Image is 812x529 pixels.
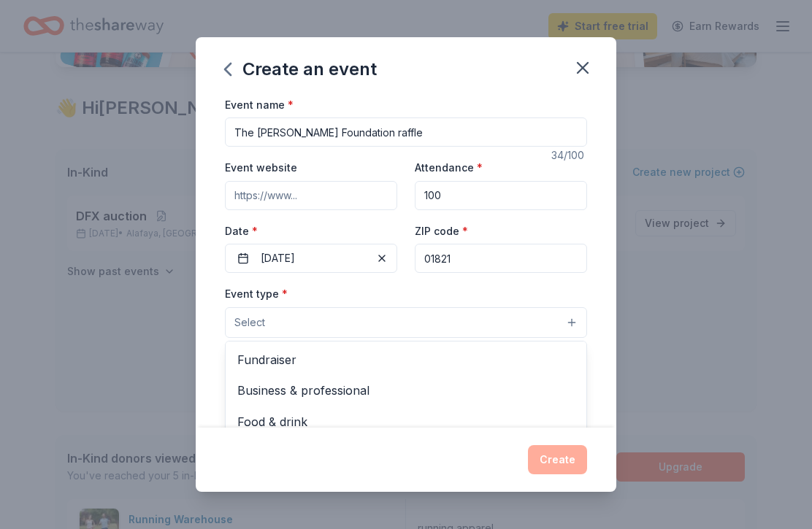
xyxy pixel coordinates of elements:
[225,307,587,338] button: Select
[237,381,575,400] span: Business & professional
[237,350,575,369] span: Fundraiser
[225,341,587,516] div: Select
[237,412,575,431] span: Food & drink
[234,314,265,331] span: Select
